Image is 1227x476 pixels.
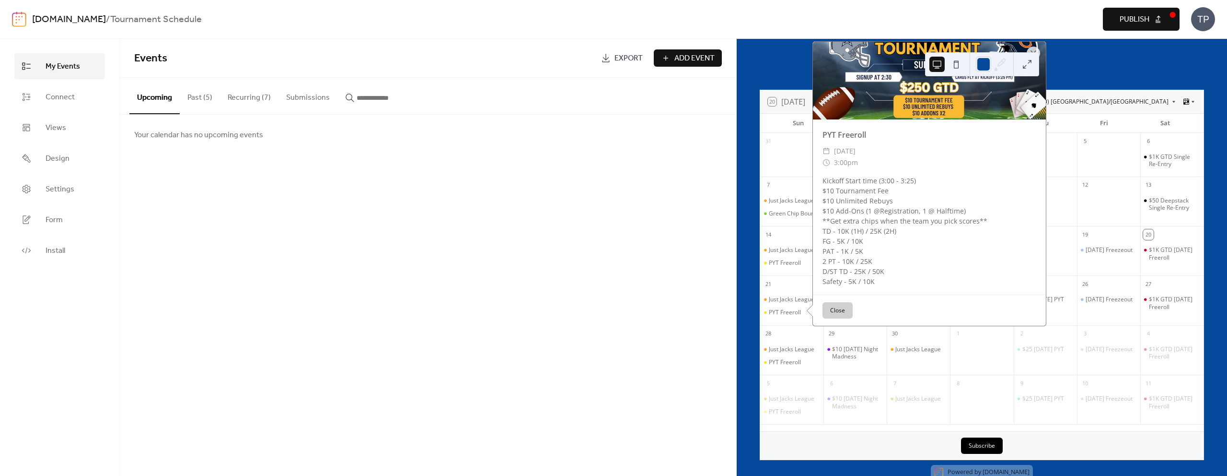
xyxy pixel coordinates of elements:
[760,395,823,403] div: Just Jacks League
[654,49,722,67] button: Add Event
[1086,296,1133,303] div: [DATE] Freezeout
[895,345,941,353] div: Just Jacks League
[1134,114,1196,133] div: Sat
[1143,378,1154,389] div: 11
[32,11,106,29] a: [DOMAIN_NAME]
[887,395,950,403] div: Just Jacks League
[1143,229,1154,240] div: 20
[134,130,263,141] span: Your calendar has no upcoming events
[1077,345,1140,353] div: Friday Freezeout
[961,438,1003,454] button: Subscribe
[890,378,900,389] div: 7
[769,395,814,403] div: Just Jacks League
[826,378,837,389] div: 6
[760,210,823,217] div: Green Chip Bounty
[1103,8,1180,31] button: Publish
[822,157,830,168] div: ​
[1086,345,1133,353] div: [DATE] Freezeout
[763,136,774,147] div: 31
[1140,197,1204,212] div: $50 Deepstack Single Re-Entry
[46,92,75,103] span: Connect
[953,378,963,389] div: 8
[1077,395,1140,403] div: Friday Freezeout
[46,184,74,195] span: Settings
[763,378,774,389] div: 5
[46,153,69,165] span: Design
[760,259,823,267] div: PYT Freeroll
[1080,329,1090,339] div: 3
[1149,296,1200,310] div: $1K GTD [DATE] Freeroll
[1080,229,1090,240] div: 19
[760,408,823,416] div: PYT Freeroll
[769,309,801,316] div: PYT Freeroll
[760,197,823,204] div: Just Jacks League
[983,468,1030,476] a: [DOMAIN_NAME]
[763,229,774,240] div: 14
[1191,7,1215,31] div: TP
[1086,246,1133,254] div: [DATE] Freezeout
[1016,99,1169,105] span: (GMT-06:00) [GEOGRAPHIC_DATA]/[GEOGRAPHIC_DATA]
[763,279,774,289] div: 21
[1143,279,1154,289] div: 27
[768,114,829,133] div: Sun
[760,358,823,366] div: PYT Freeroll
[769,259,801,267] div: PYT Freeroll
[1017,329,1027,339] div: 2
[832,345,883,360] div: $10 [DATE] Night Madness
[1140,345,1204,360] div: $1K GTD Saturday Freeroll
[14,145,105,171] a: Design
[1143,180,1154,190] div: 13
[760,309,823,316] div: PYT Freeroll
[823,395,887,410] div: $10 Monday Night Madness
[823,345,887,360] div: $10 Monday Night Madness
[1140,296,1204,310] div: $1K GTD Saturday Freeroll
[1074,114,1135,133] div: Fri
[1086,395,1133,403] div: [DATE] Freezeout
[769,345,814,353] div: Just Jacks League
[953,329,963,339] div: 1
[769,296,814,303] div: Just Jacks League
[948,468,1030,476] div: Powered by
[674,53,715,64] span: Add Event
[763,329,774,339] div: 28
[14,176,105,202] a: Settings
[834,145,856,157] span: [DATE]
[46,245,65,257] span: Install
[46,214,63,226] span: Form
[887,345,950,353] div: Just Jacks League
[1140,153,1204,168] div: $1K GTD Single Re-Entry
[813,129,1046,141] div: PYT Freeroll
[106,11,110,29] b: /
[1149,395,1200,410] div: $1K GTD [DATE] Freeroll
[1149,197,1200,212] div: $50 Deepstack Single Re-Entry
[834,157,858,168] span: 3:00pm
[14,84,105,110] a: Connect
[46,61,80,72] span: My Events
[1140,395,1204,410] div: $1K GTD Saturday Freeroll
[1140,246,1204,261] div: $1K GTD Saturday Freeroll
[1149,246,1200,261] div: $1K GTD [DATE] Freeroll
[110,11,202,29] b: Tournament Schedule
[769,210,819,217] div: Green Chip Bounty
[1143,329,1154,339] div: 4
[129,78,180,114] button: Upcoming
[14,238,105,263] a: Install
[769,408,801,416] div: PYT Freeroll
[1014,395,1077,403] div: $25 Thursday PYT
[1077,296,1140,303] div: Friday Freezeout
[1080,180,1090,190] div: 12
[614,53,643,64] span: Export
[760,345,823,353] div: Just Jacks League
[769,358,801,366] div: PYT Freeroll
[14,207,105,233] a: Form
[180,78,220,113] button: Past (5)
[134,48,167,69] span: Events
[1014,345,1077,353] div: $25 Thursday PYT
[769,197,814,204] div: Just Jacks League
[278,78,337,113] button: Submissions
[46,122,66,134] span: Views
[1149,153,1200,168] div: $1K GTD Single Re-Entry
[1077,246,1140,254] div: Friday Freezeout
[822,145,830,157] div: ​
[1022,395,1064,403] div: $25 [DATE] PYT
